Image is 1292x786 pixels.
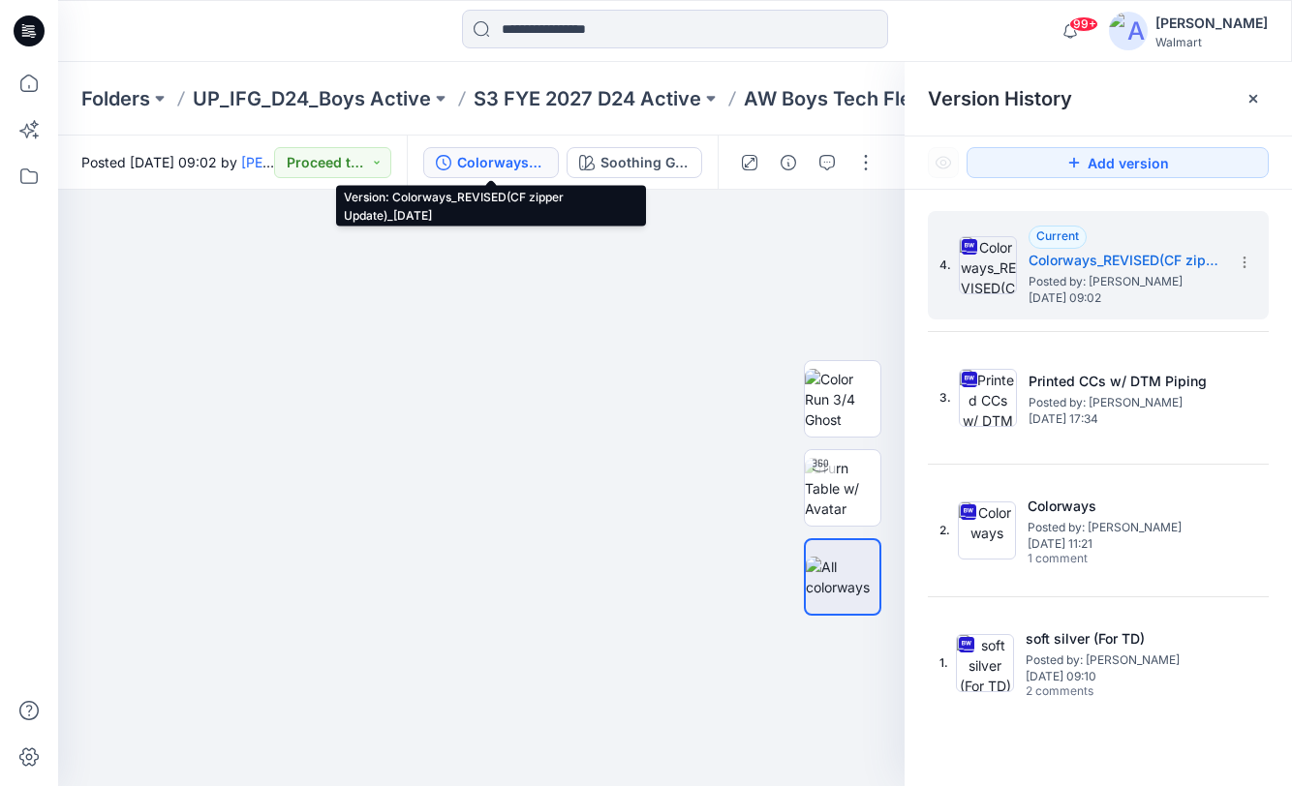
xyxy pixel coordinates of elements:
[193,85,431,112] a: UP_IFG_D24_Boys Active
[773,147,804,178] button: Details
[805,458,880,519] img: Turn Table w/ Avatar
[1028,552,1163,567] span: 1 comment
[1036,228,1079,243] span: Current
[1026,627,1219,650] h5: soft silver (For TD)
[81,85,150,112] a: Folders
[81,152,274,172] span: Posted [DATE] 09:02 by
[959,369,1017,427] img: Printed CCs w/ DTM Piping
[1029,370,1222,393] h5: Printed CCs w/ DTM Piping
[956,634,1014,692] img: soft silver (For TD)
[939,389,951,407] span: 3.
[928,87,1072,110] span: Version History
[1026,684,1161,700] span: 2 comments
[1029,249,1222,272] h5: Colorways_REVISED(CF zipper Update)_10.06.25
[1028,495,1221,518] h5: Colorways
[806,557,879,597] img: All colorways
[1155,12,1268,35] div: [PERSON_NAME]
[457,152,546,173] div: Colorways_REVISED(CF zipper Update)_10.06.25
[1109,12,1148,50] img: avatar
[1028,537,1221,551] span: [DATE] 11:21
[1026,650,1219,670] span: Posted by: Kei Yip
[967,147,1269,178] button: Add version
[567,147,702,178] button: Soothing Grey Camo Print
[928,147,959,178] button: Show Hidden Versions
[1028,518,1221,537] span: Posted by: Yunjin Chae
[474,85,701,112] a: S3 FYE 2027 D24 Active
[1155,35,1268,49] div: Walmart
[1026,670,1219,683] span: [DATE] 09:10
[805,369,880,430] img: Color Run 3/4 Ghost
[939,654,948,672] span: 1.
[1246,91,1261,106] button: Close
[1029,412,1222,426] span: [DATE] 17:34
[600,152,690,173] div: Soothing Grey Camo Print
[1069,16,1098,32] span: 99+
[744,85,1003,112] p: AW Boys Tech Fleece Pullover Hoodie
[423,147,559,178] button: Colorways_REVISED(CF zipper Update)_[DATE]
[939,257,951,274] span: 4.
[939,522,950,539] span: 2.
[1029,291,1222,305] span: [DATE] 09:02
[241,154,353,170] a: [PERSON_NAME]
[959,236,1017,294] img: Colorways_REVISED(CF zipper Update)_10.06.25
[1029,272,1222,291] span: Posted by: Yunjin Chae
[958,501,1016,559] img: Colorways
[1029,393,1222,412] span: Posted by: Yunjin Chae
